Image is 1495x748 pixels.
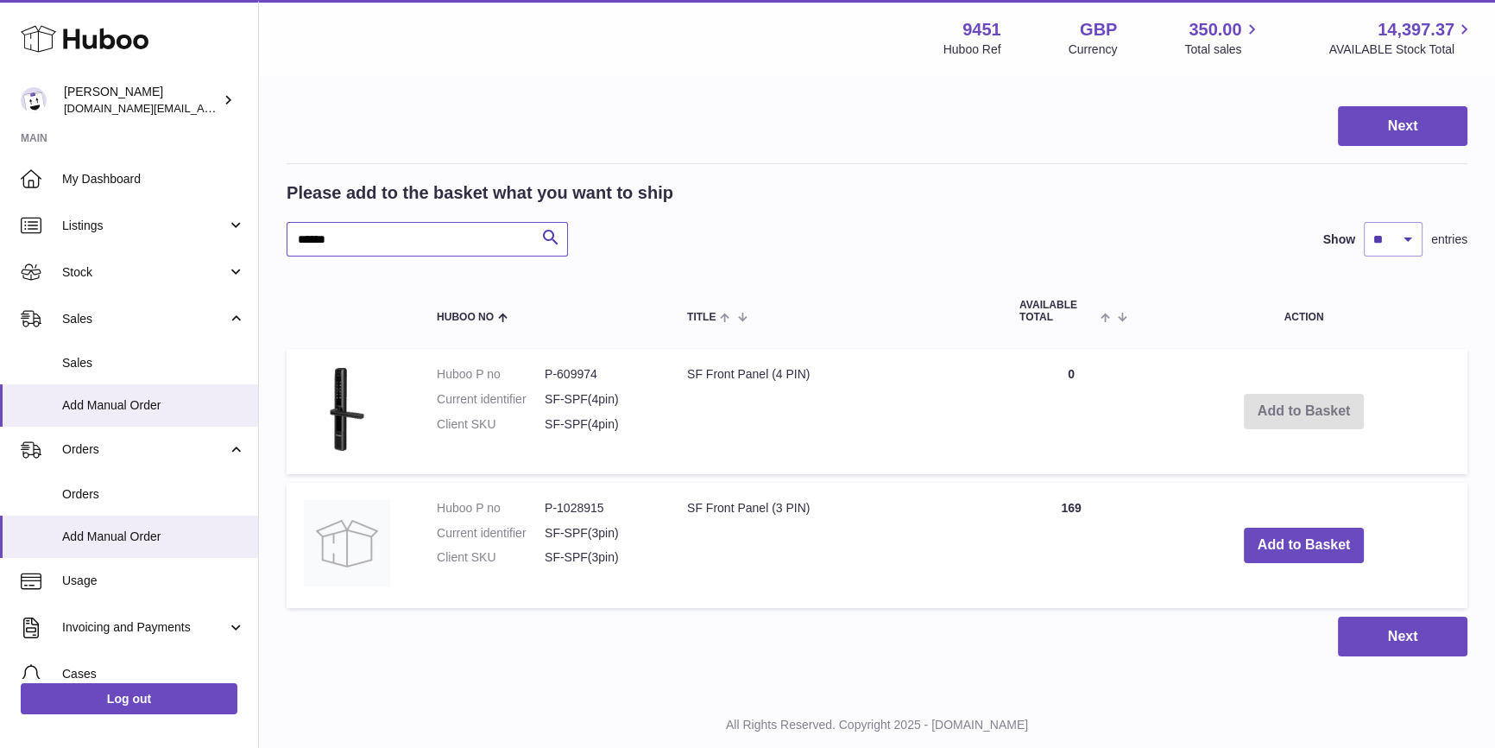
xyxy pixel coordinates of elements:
dt: Client SKU [437,549,545,566]
img: amir.ch@gmail.com [21,87,47,113]
span: Stock [62,264,227,281]
div: [PERSON_NAME] [64,84,219,117]
td: 0 [1002,349,1140,474]
td: 169 [1002,483,1140,608]
span: Huboo no [437,312,494,323]
dd: P-609974 [545,366,653,383]
span: Listings [62,218,227,234]
strong: 9451 [962,18,1001,41]
span: My Dashboard [62,171,245,187]
dd: P-1028915 [545,500,653,517]
td: SF Front Panel (4 PIN) [670,349,1002,474]
span: Add Manual Order [62,529,245,545]
dd: SF-SPF(3pin) [545,549,653,566]
a: 14,397.37 AVAILABLE Stock Total [1328,18,1474,58]
span: [DOMAIN_NAME][EMAIL_ADDRESS][DOMAIN_NAME] [64,101,344,115]
span: Sales [62,355,245,371]
dt: Current identifier [437,391,545,408]
a: Log out [21,683,237,714]
button: Add to Basket [1244,528,1365,563]
span: Orders [62,486,245,503]
dd: SF-SPF(4pin) [545,416,653,433]
dd: SF-SPF(4pin) [545,391,653,408]
strong: GBP [1080,18,1117,41]
label: Show [1323,231,1355,248]
span: Sales [62,311,227,327]
dt: Huboo P no [437,500,545,517]
img: SF Front Panel (4 PIN) [304,366,390,453]
dt: Current identifier [437,525,545,542]
span: Cases [62,666,245,682]
span: Invoicing and Payments [62,619,227,636]
h2: Please add to the basket what you want to ship [287,181,673,205]
span: Usage [62,573,245,589]
dt: Client SKU [437,416,545,433]
span: Orders [62,441,227,458]
img: SF Front Panel (3 PIN) [304,500,390,586]
span: Title [687,312,716,323]
span: 14,397.37 [1378,18,1454,41]
p: All Rights Reserved. Copyright 2025 - [DOMAIN_NAME] [273,717,1481,733]
td: SF Front Panel (3 PIN) [670,483,1002,608]
a: 350.00 Total sales [1184,18,1261,58]
span: AVAILABLE Stock Total [1328,41,1474,58]
button: Next [1338,617,1467,657]
button: Next [1338,106,1467,147]
span: AVAILABLE Total [1019,300,1096,322]
span: Add Manual Order [62,397,245,414]
dd: SF-SPF(3pin) [545,525,653,542]
th: Action [1140,282,1467,339]
dt: Huboo P no [437,366,545,383]
span: Total sales [1184,41,1261,58]
span: 350.00 [1189,18,1241,41]
div: Currency [1069,41,1118,58]
div: Huboo Ref [943,41,1001,58]
span: entries [1431,231,1467,248]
